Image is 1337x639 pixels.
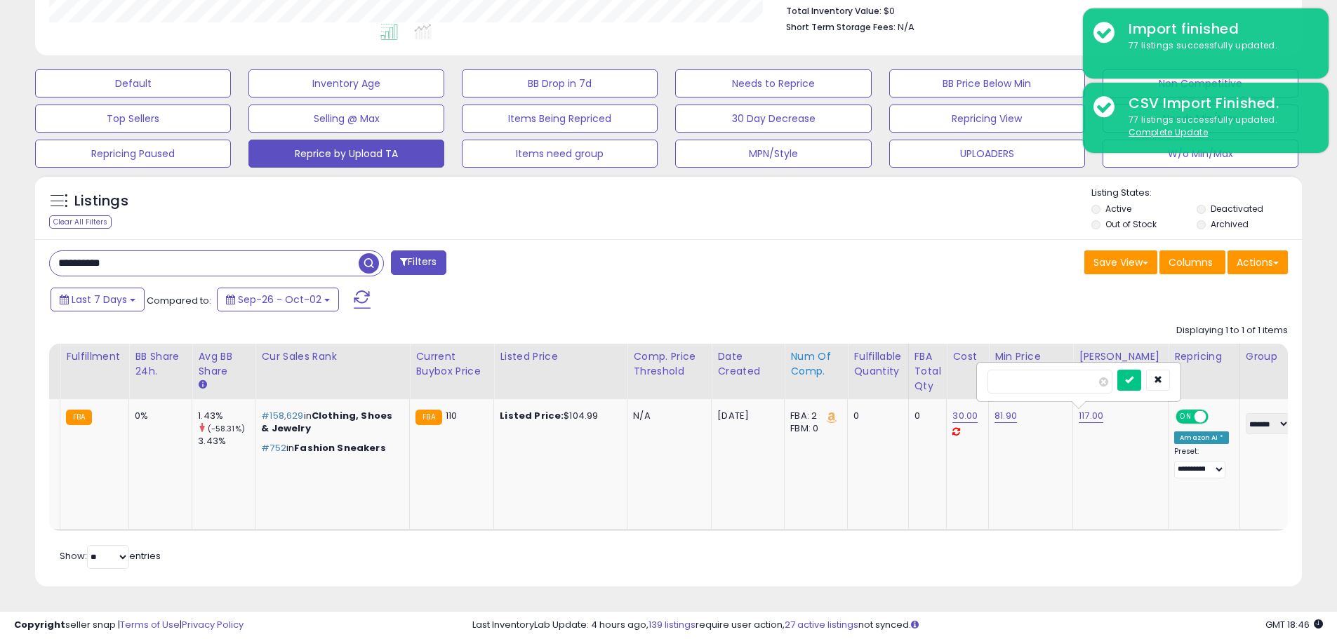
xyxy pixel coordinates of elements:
div: Listed Price [500,349,621,364]
span: ON [1177,411,1195,423]
span: #158,629 [261,409,303,422]
small: (-58.31%) [208,423,245,434]
span: #752 [261,441,286,455]
div: Clear All Filters [49,215,112,229]
span: Last 7 Days [72,292,127,307]
a: 139 listings [648,618,696,631]
button: Items need group [462,140,658,168]
div: Group [1246,349,1297,364]
span: Show: entries [60,549,161,563]
button: Last 7 Days [51,288,145,311]
button: Selling @ Max [248,105,444,133]
div: FBA Total Qty [914,349,941,394]
label: Archived [1211,218,1249,230]
p: in [261,442,399,455]
button: Repricing Paused [35,140,231,168]
span: Fashion Sneakers [294,441,385,455]
b: Total Inventory Value: [786,5,882,17]
button: W/o Min/Max [1103,140,1298,168]
div: FBA: 2 [790,410,837,422]
span: Sep-26 - Oct-02 [238,292,321,307]
div: Fulfillment [66,349,123,364]
div: 77 listings successfully updated. [1118,39,1318,53]
button: Default [35,69,231,97]
div: FBM: 0 [790,422,837,435]
span: Compared to: [147,294,211,307]
label: Out of Stock [1105,218,1157,230]
button: Repricing View [889,105,1085,133]
div: Comp. Price Threshold [633,349,705,379]
a: 117.00 [1079,409,1103,423]
div: [PERSON_NAME] [1079,349,1162,364]
button: 30 Day Decrease [675,105,871,133]
button: Reprice by Upload TA [248,140,444,168]
li: $0 [786,1,1277,18]
span: N/A [898,20,914,34]
div: 0 [914,410,936,422]
div: Avg BB Share [198,349,249,379]
div: 0 [853,410,897,422]
label: Deactivated [1211,203,1263,215]
span: 2025-10-10 18:46 GMT [1265,618,1323,631]
th: CSV column name: cust_attr_3_Group [1239,344,1303,399]
small: Avg BB Share. [198,379,206,391]
button: Columns [1159,250,1225,274]
div: Displaying 1 to 1 of 1 items [1176,324,1288,337]
button: Needs to Reprice [675,69,871,97]
div: Num of Comp. [790,349,842,379]
h5: Listings [74,191,128,211]
small: FBA [66,410,92,425]
div: Date Created [717,349,778,379]
div: Min Price [995,349,1067,364]
button: Inventory Age [248,69,444,97]
button: MPN/Style [675,140,871,168]
strong: Copyright [14,618,65,631]
div: Import finished [1118,19,1318,39]
button: Filters [391,250,446,275]
button: Actions [1228,250,1288,274]
b: Listed Price: [500,409,564,422]
small: FBA [415,410,441,425]
div: 1.43% [198,410,255,422]
button: BB Price Below Min [889,69,1085,97]
div: seller snap | | [14,619,244,632]
div: Current Buybox Price [415,349,488,379]
a: 27 active listings [785,618,858,631]
div: 3.43% [198,435,255,448]
span: OFF [1206,411,1229,423]
p: in [261,410,399,435]
p: Listing States: [1091,187,1302,200]
button: Save View [1084,250,1157,274]
button: UPLOADERS [889,140,1085,168]
b: Short Term Storage Fees: [786,21,896,33]
div: Repricing [1174,349,1234,364]
button: BB Drop in 7d [462,69,658,97]
a: 30.00 [952,409,978,423]
button: Sep-26 - Oct-02 [217,288,339,311]
span: Clothing, Shoes & Jewelry [261,409,392,435]
div: Preset: [1174,447,1229,478]
div: 0% [135,410,181,422]
label: Active [1105,203,1131,215]
button: Top Sellers [35,105,231,133]
div: N/A [633,410,700,422]
div: [DATE] [717,410,773,422]
div: Cost [952,349,983,364]
button: Items Being Repriced [462,105,658,133]
div: Amazon AI * [1174,431,1229,444]
a: Privacy Policy [182,618,244,631]
div: CSV Import Finished. [1118,93,1318,114]
span: Columns [1169,255,1213,269]
span: 110 [446,409,457,422]
a: 81.90 [995,409,1017,423]
u: Complete Update [1129,126,1208,138]
div: Last InventoryLab Update: 4 hours ago, require user action, not synced. [472,619,1323,632]
div: BB Share 24h. [135,349,186,379]
a: Terms of Use [120,618,180,631]
div: Cur Sales Rank [261,349,404,364]
div: Fulfillable Quantity [853,349,902,379]
div: $104.99 [500,410,616,422]
div: 77 listings successfully updated. [1118,114,1318,140]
